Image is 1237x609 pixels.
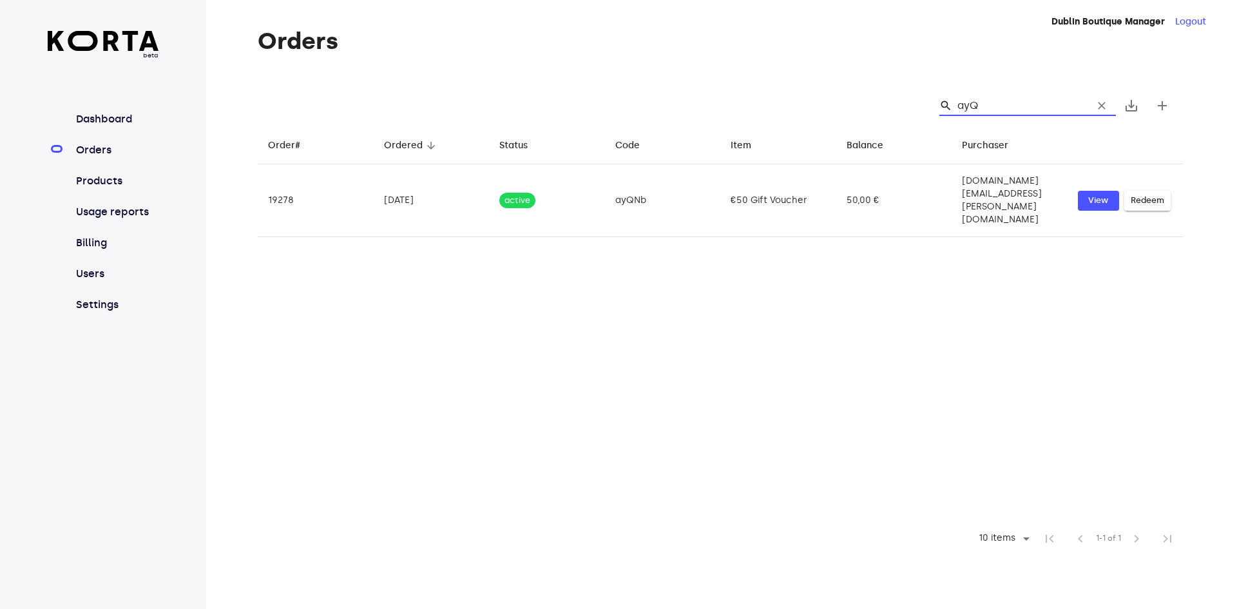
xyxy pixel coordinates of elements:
div: Status [499,138,528,153]
span: Previous Page [1065,523,1096,554]
button: Logout [1175,15,1206,28]
div: 10 items [975,533,1019,544]
div: Code [615,138,640,153]
span: add [1155,98,1170,113]
button: View [1078,191,1119,211]
span: First Page [1034,523,1065,554]
span: save_alt [1124,98,1139,113]
span: Next Page [1121,523,1152,554]
h1: Orders [258,28,1183,54]
span: active [499,195,535,207]
span: arrow_downward [425,140,437,151]
div: Balance [847,138,883,153]
a: Billing [73,235,159,251]
a: Dashboard [73,111,159,127]
td: 50,00 € [836,164,952,237]
a: Usage reports [73,204,159,220]
span: Ordered [384,138,439,153]
div: Item [731,138,751,153]
span: Last Page [1152,523,1183,554]
button: Redeem [1124,191,1171,211]
td: ayQNb [605,164,721,237]
span: View [1084,193,1113,208]
span: 1-1 of 1 [1096,532,1121,545]
img: Korta [48,31,159,51]
span: Redeem [1131,193,1164,208]
td: [DATE] [374,164,490,237]
div: Ordered [384,138,423,153]
td: 19278 [258,164,374,237]
td: [DOMAIN_NAME][EMAIL_ADDRESS][PERSON_NAME][DOMAIN_NAME] [952,164,1068,237]
span: Search [939,99,952,112]
button: Create new gift card [1147,90,1178,121]
div: Order# [268,138,300,153]
a: Products [73,173,159,189]
a: beta [48,31,159,60]
span: Order# [268,138,317,153]
button: Export [1116,90,1147,121]
span: clear [1095,99,1108,112]
span: beta [48,51,159,60]
div: 10 items [970,529,1034,548]
strong: Dublin Boutique Manager [1051,16,1165,27]
td: €50 Gift Voucher [720,164,836,237]
span: Purchaser [962,138,1025,153]
button: Clear Search [1088,92,1116,120]
a: Orders [73,142,159,158]
span: Balance [847,138,900,153]
input: Search [957,95,1082,116]
span: Code [615,138,657,153]
span: Status [499,138,544,153]
span: Item [731,138,768,153]
a: Settings [73,297,159,313]
div: Purchaser [962,138,1008,153]
a: Users [73,266,159,282]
